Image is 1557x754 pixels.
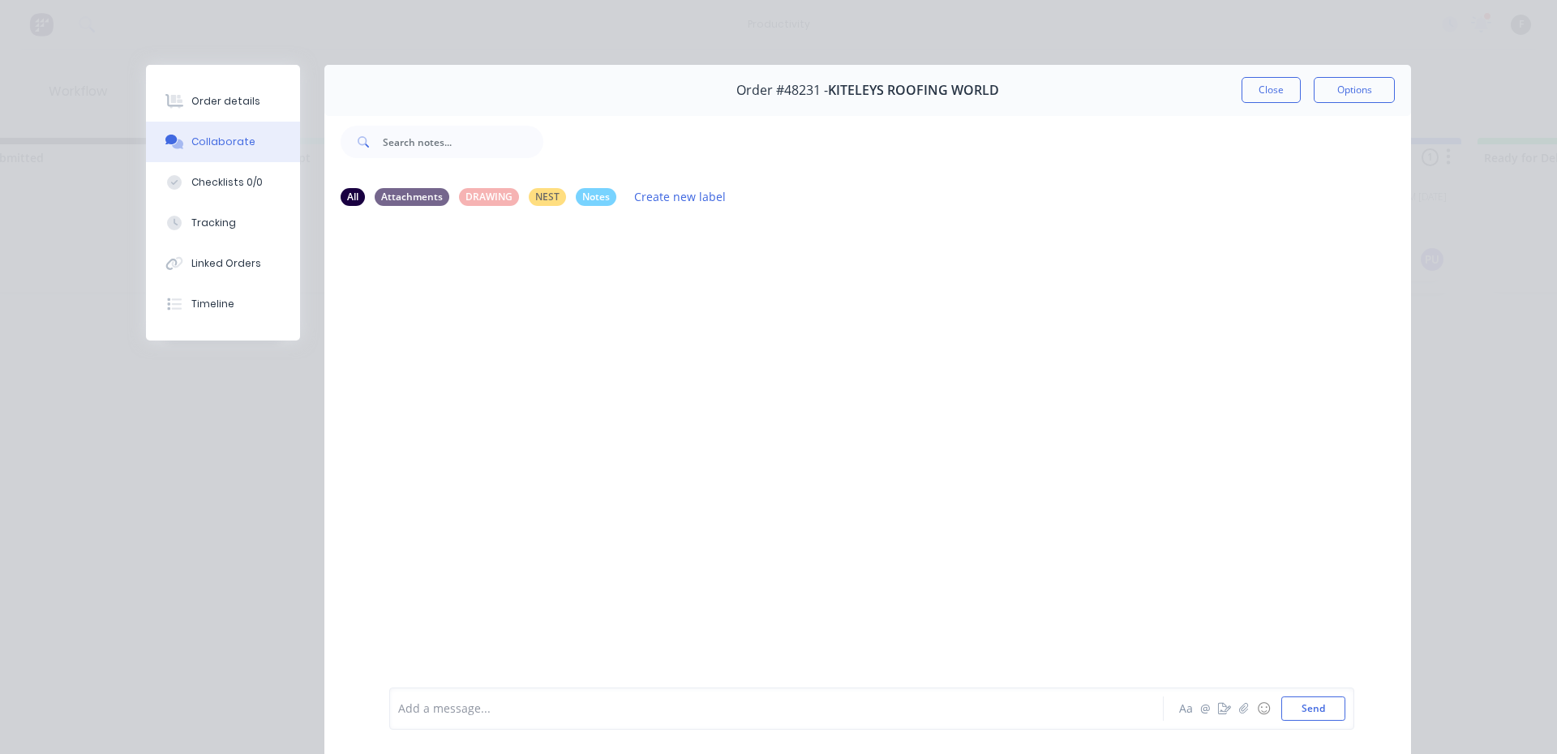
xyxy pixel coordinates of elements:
input: Search notes... [383,126,543,158]
div: DRAWING [459,188,519,206]
button: Order details [146,81,300,122]
button: @ [1195,699,1215,718]
button: Linked Orders [146,243,300,284]
button: Aa [1176,699,1195,718]
button: Options [1314,77,1395,103]
span: KITELEYS ROOFING WORLD [828,83,999,98]
div: Notes [576,188,616,206]
div: Collaborate [191,135,255,149]
div: Order details [191,94,260,109]
div: NEST [529,188,566,206]
div: Tracking [191,216,236,230]
button: Collaborate [146,122,300,162]
div: Linked Orders [191,256,261,271]
button: Create new label [626,186,735,208]
div: Checklists 0/0 [191,175,263,190]
button: Checklists 0/0 [146,162,300,203]
button: Close [1242,77,1301,103]
div: Timeline [191,297,234,311]
button: ☺ [1254,699,1273,718]
button: Timeline [146,284,300,324]
div: Attachments [375,188,449,206]
button: Send [1281,696,1345,721]
div: All [341,188,365,206]
button: Tracking [146,203,300,243]
span: Order #48231 - [736,83,828,98]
